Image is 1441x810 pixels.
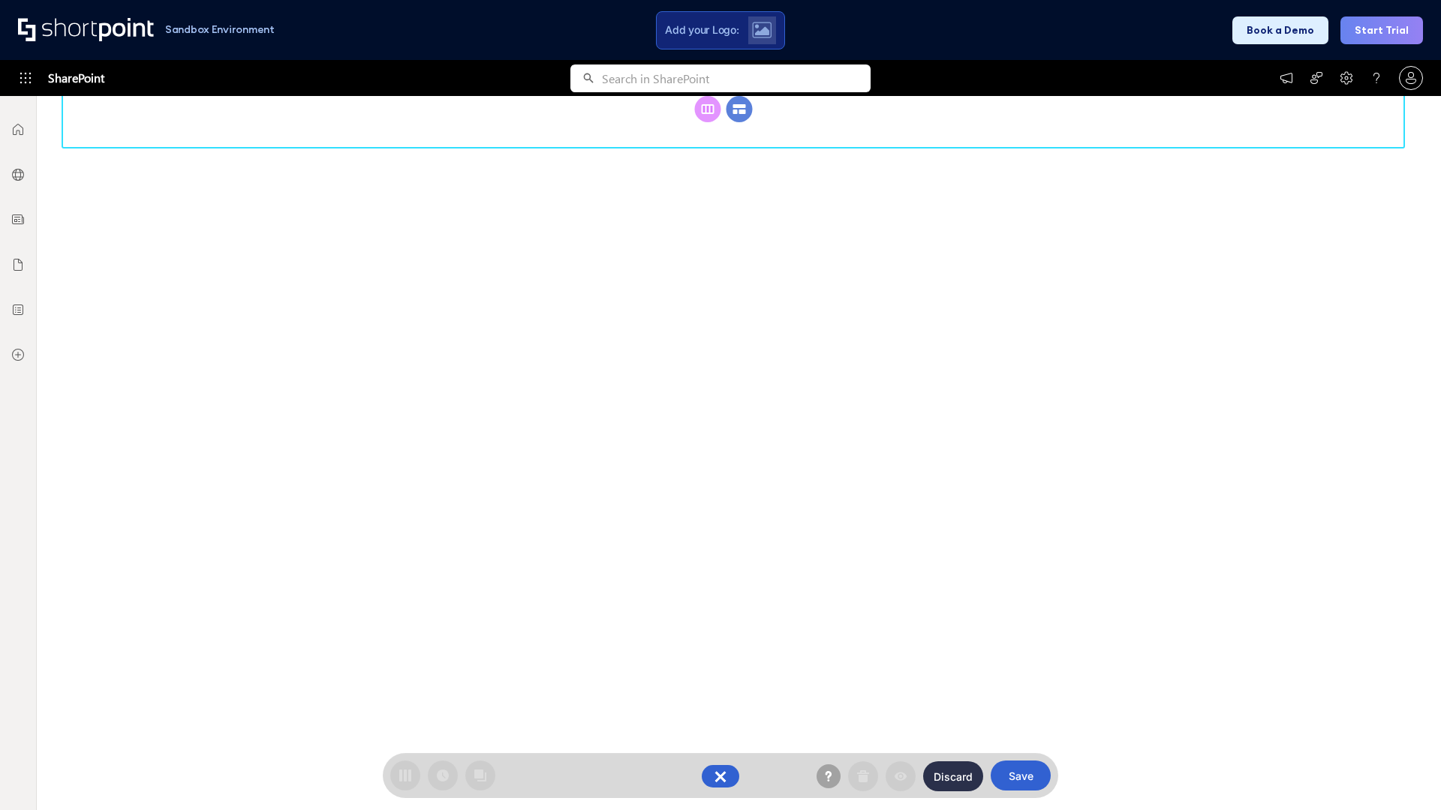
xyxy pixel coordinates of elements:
button: Start Trial [1340,16,1423,44]
button: Book a Demo [1232,16,1328,44]
input: Search in SharePoint [602,64,871,92]
h1: Sandbox Environment [165,25,275,34]
span: Add your Logo: [665,23,739,37]
button: Save [991,760,1051,790]
span: SharePoint [48,60,104,96]
img: Upload logo [752,22,772,38]
button: Discard [923,761,983,791]
iframe: Chat Widget [1366,738,1441,810]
